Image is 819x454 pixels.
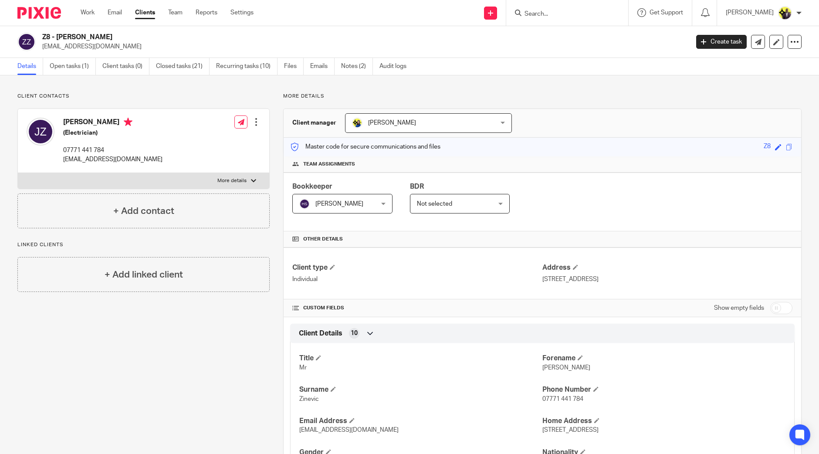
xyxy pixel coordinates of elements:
[105,268,183,281] h4: + Add linked client
[17,33,36,51] img: svg%3E
[542,427,599,433] span: [STREET_ADDRESS]
[299,385,542,394] h4: Surname
[17,93,270,100] p: Client contacts
[17,58,43,75] a: Details
[351,329,358,338] span: 10
[542,417,785,426] h4: Home Address
[156,58,210,75] a: Closed tasks (21)
[352,118,362,128] img: Bobo-Starbridge%201.jpg
[542,263,792,272] h4: Address
[17,7,61,19] img: Pixie
[315,201,363,207] span: [PERSON_NAME]
[108,8,122,17] a: Email
[524,10,602,18] input: Search
[284,58,304,75] a: Files
[299,417,542,426] h4: Email Address
[124,118,132,126] i: Primary
[63,118,162,129] h4: [PERSON_NAME]
[17,241,270,248] p: Linked clients
[303,236,343,243] span: Other details
[542,354,785,363] h4: Forename
[379,58,413,75] a: Audit logs
[696,35,747,49] a: Create task
[341,58,373,75] a: Notes (2)
[299,354,542,363] h4: Title
[50,58,96,75] a: Open tasks (1)
[63,146,162,155] p: 07771 441 784
[542,365,590,371] span: [PERSON_NAME]
[290,142,440,151] p: Master code for secure communications and files
[714,304,764,312] label: Show empty fields
[292,263,542,272] h4: Client type
[417,201,452,207] span: Not selected
[42,33,555,42] h2: Z8 - [PERSON_NAME]
[292,305,542,312] h4: CUSTOM FIELDS
[299,329,342,338] span: Client Details
[368,120,416,126] span: [PERSON_NAME]
[63,155,162,164] p: [EMAIL_ADDRESS][DOMAIN_NAME]
[63,129,162,137] h5: (Electrician)
[764,142,771,152] div: Z8
[27,118,54,146] img: svg%3E
[292,183,332,190] span: Bookkeeper
[102,58,149,75] a: Client tasks (0)
[410,183,424,190] span: BDR
[299,199,310,209] img: svg%3E
[217,177,247,184] p: More details
[303,161,355,168] span: Team assignments
[299,427,399,433] span: [EMAIL_ADDRESS][DOMAIN_NAME]
[542,396,583,402] span: 07771 441 784
[216,58,278,75] a: Recurring tasks (10)
[135,8,155,17] a: Clients
[168,8,183,17] a: Team
[230,8,254,17] a: Settings
[196,8,217,17] a: Reports
[778,6,792,20] img: Yemi-Starbridge.jpg
[42,42,683,51] p: [EMAIL_ADDRESS][DOMAIN_NAME]
[299,396,319,402] span: Zinevic
[542,385,785,394] h4: Phone Number
[113,204,174,218] h4: + Add contact
[283,93,802,100] p: More details
[81,8,95,17] a: Work
[299,365,307,371] span: Mr
[542,275,792,284] p: [STREET_ADDRESS]
[726,8,774,17] p: [PERSON_NAME]
[292,119,336,127] h3: Client manager
[310,58,335,75] a: Emails
[650,10,683,16] span: Get Support
[292,275,542,284] p: Individual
